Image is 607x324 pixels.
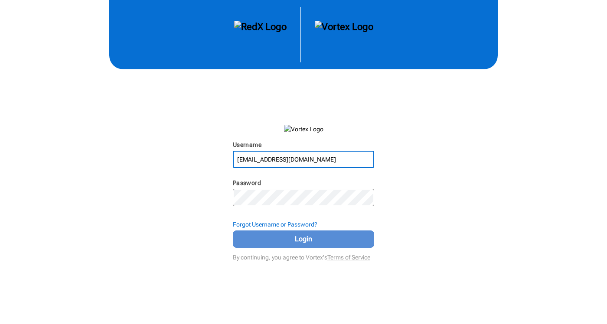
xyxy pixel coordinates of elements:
[284,125,323,133] img: Vortex Logo
[233,179,261,186] label: Password
[233,221,317,228] strong: Forgot Username or Password?
[234,21,287,49] img: RedX Logo
[233,249,375,262] div: By continuing, you agree to Vortex's
[233,220,375,229] div: Forgot Username or Password?
[233,141,261,148] label: Username
[315,21,373,49] img: Vortex Logo
[233,230,375,248] button: Login
[244,234,364,244] span: Login
[327,254,370,261] a: Terms of Service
